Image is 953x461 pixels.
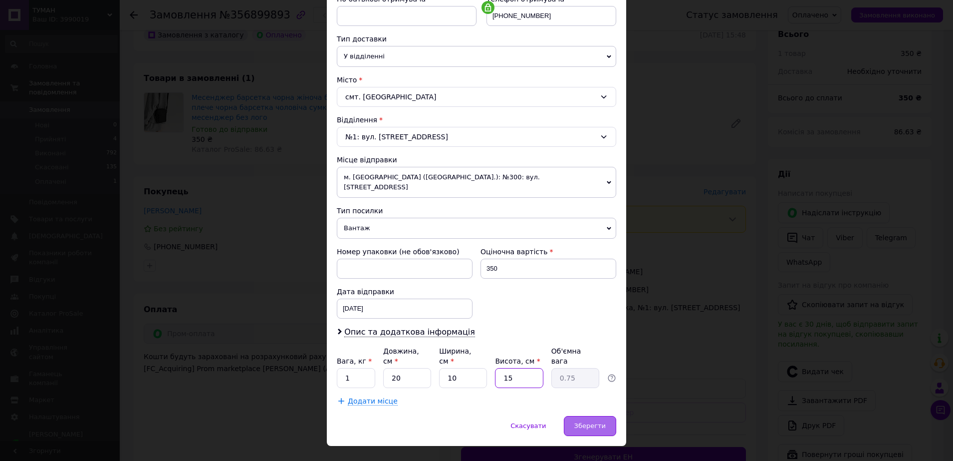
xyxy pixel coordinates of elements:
[337,167,616,198] span: м. [GEOGRAPHIC_DATA] ([GEOGRAPHIC_DATA].): №300: вул. [STREET_ADDRESS]
[337,287,473,297] div: Дата відправки
[480,247,616,257] div: Оціночна вартість
[383,347,419,365] label: Довжина, см
[486,6,616,26] input: +380
[574,422,606,430] span: Зберегти
[337,75,616,85] div: Місто
[439,347,471,365] label: Ширина, см
[337,127,616,147] div: №1: вул. [STREET_ADDRESS]
[337,115,616,125] div: Відділення
[337,35,387,43] span: Тип доставки
[510,422,546,430] span: Скасувати
[344,327,475,337] span: Опис та додаткова інформація
[337,207,383,215] span: Тип посилки
[337,247,473,257] div: Номер упаковки (не обов'язково)
[337,87,616,107] div: смт. [GEOGRAPHIC_DATA]
[348,397,398,406] span: Додати місце
[337,218,616,239] span: Вантаж
[337,46,616,67] span: У відділенні
[337,156,397,164] span: Місце відправки
[495,357,540,365] label: Висота, см
[337,357,372,365] label: Вага, кг
[551,346,599,366] div: Об'ємна вага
